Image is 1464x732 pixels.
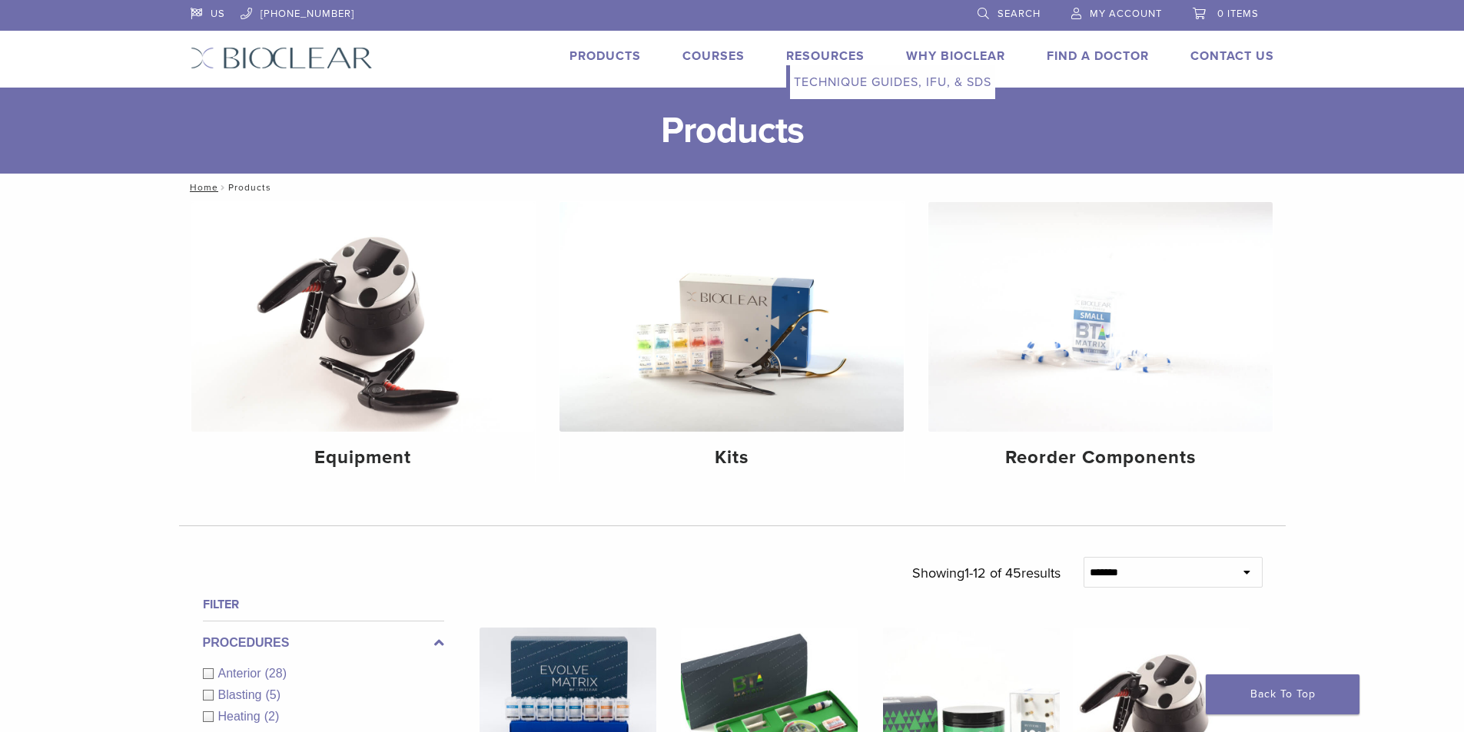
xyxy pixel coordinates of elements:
[998,8,1041,20] span: Search
[941,444,1260,472] h4: Reorder Components
[265,688,281,701] span: (5)
[559,202,904,432] img: Kits
[191,202,536,432] img: Equipment
[1190,48,1274,64] a: Contact Us
[1047,48,1149,64] a: Find A Doctor
[191,47,373,69] img: Bioclear
[265,667,287,680] span: (28)
[786,48,865,64] a: Resources
[682,48,745,64] a: Courses
[1217,8,1259,20] span: 0 items
[559,202,904,482] a: Kits
[218,688,266,701] span: Blasting
[191,202,536,482] a: Equipment
[569,48,641,64] a: Products
[906,48,1005,64] a: Why Bioclear
[218,667,265,680] span: Anterior
[203,634,444,652] label: Procedures
[572,444,891,472] h4: Kits
[264,710,280,723] span: (2)
[203,595,444,614] h4: Filter
[218,710,264,723] span: Heating
[964,565,1021,581] span: 1-12 of 45
[218,184,228,191] span: /
[928,202,1273,432] img: Reorder Components
[204,444,523,472] h4: Equipment
[928,202,1273,482] a: Reorder Components
[1206,674,1359,714] a: Back To Top
[185,182,218,193] a: Home
[790,65,995,99] a: Technique Guides, IFU, & SDS
[179,174,1286,201] nav: Products
[1090,8,1162,20] span: My Account
[912,557,1061,589] p: Showing results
